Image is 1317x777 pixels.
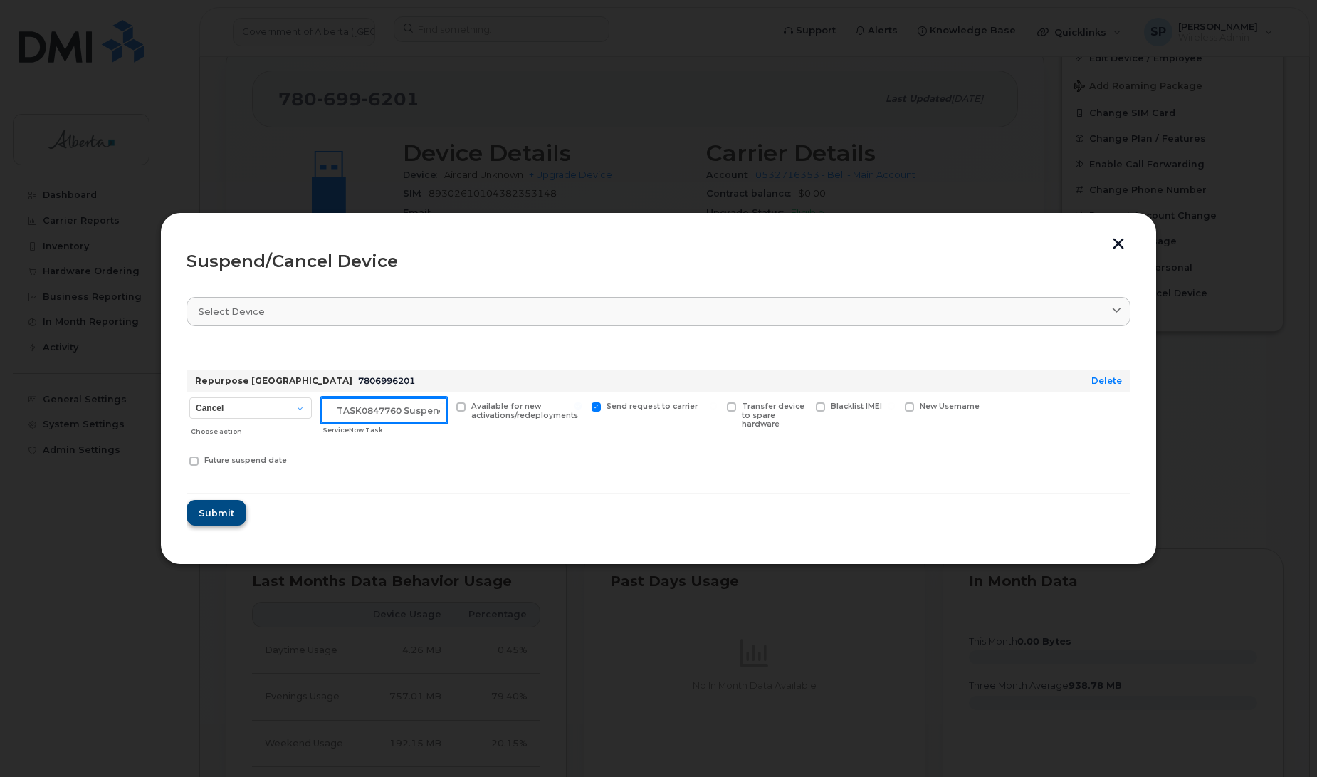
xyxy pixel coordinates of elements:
[439,402,446,410] input: Available for new activations/redeployments
[358,375,415,386] span: 7806996201
[199,506,234,520] span: Submit
[321,397,447,423] input: ServiceNow Task
[1091,375,1122,386] a: Delete
[607,402,698,411] span: Send request to carrier
[799,402,806,410] input: Blacklist IMEI
[471,402,578,420] span: Available for new activations/redeployments
[574,402,582,410] input: Send request to carrier
[199,305,265,318] span: Select device
[742,402,804,429] span: Transfer device to spare hardware
[195,375,352,386] strong: Repurpose [GEOGRAPHIC_DATA]
[204,456,287,465] span: Future suspend date
[191,420,312,437] div: Choose action
[831,402,882,411] span: Blacklist IMEI
[187,253,1130,270] div: Suspend/Cancel Device
[187,297,1130,326] a: Select device
[322,424,447,436] div: ServiceNow Task
[187,500,246,526] button: Submit
[888,402,895,410] input: New Username
[710,402,717,410] input: Transfer device to spare hardware
[920,402,980,411] span: New Username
